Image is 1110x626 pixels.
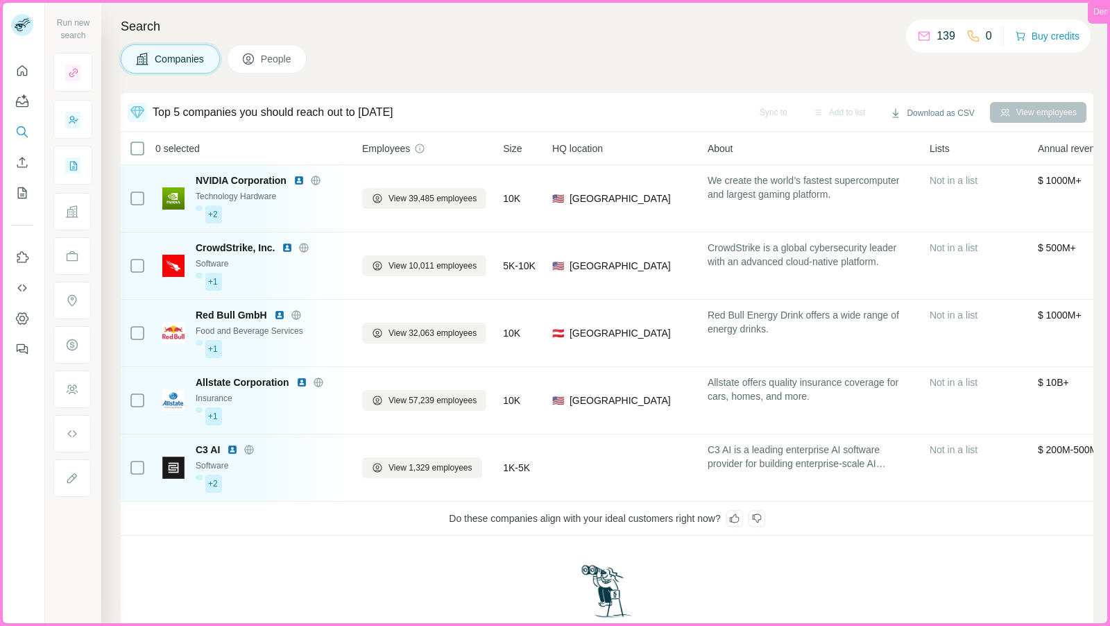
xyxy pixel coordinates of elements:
span: HQ location [552,142,603,155]
span: View 10,011 employees [388,260,477,272]
button: Use Surfe API [11,276,33,301]
p: 139 [937,28,955,44]
span: [GEOGRAPHIC_DATA] [570,192,671,205]
span: Red Bull GmbH [196,308,267,322]
span: [GEOGRAPHIC_DATA] [570,259,671,273]
span: +2 [208,208,218,221]
span: NVIDIA Corporation [196,174,287,187]
span: View 39,485 employees [388,192,477,205]
span: +1 [208,343,218,355]
img: Logo of Allstate Corporation [162,389,185,412]
img: LinkedIn logo [282,242,293,253]
div: Software [196,459,345,472]
span: 0 selected [155,142,200,155]
span: 🇦🇹 [552,326,564,340]
span: Red Bull Energy Drink offers a wide range of energy drinks. [708,308,913,336]
button: Search [11,119,33,144]
span: About [708,142,733,155]
img: LinkedIn logo [227,444,238,455]
img: LinkedIn logo [274,310,285,321]
div: Top 5 companies you should reach out to [DATE] [153,104,393,121]
span: Allstate offers quality insurance coverage for cars, homes, and more. [708,375,913,403]
span: $ 1000M+ [1038,310,1082,321]
button: View 39,485 employees [362,188,486,209]
div: Technology Hardware [196,190,345,203]
button: Feedback [11,337,33,362]
span: 10K [503,394,520,407]
span: 10K [503,326,520,340]
span: CrowdStrike, Inc. [196,241,275,255]
span: People [261,52,293,66]
button: Agents Inbox [11,89,33,114]
span: View 32,063 employees [388,327,477,339]
button: Buy credits [1015,26,1079,46]
div: Insurance [196,392,345,405]
img: Logo of NVIDIA Corporation [162,187,185,210]
span: +1 [208,276,218,288]
span: +1 [208,410,218,423]
span: Annual revenue [1038,142,1106,155]
button: Quick start [11,58,33,83]
button: Use Surfe on LinkedIn [11,245,33,270]
button: View 1,329 employees [362,457,482,478]
span: [GEOGRAPHIC_DATA] [570,394,671,407]
span: $ 1000M+ [1038,175,1082,186]
span: 5K-10K [503,259,536,273]
span: Not in a list [930,242,977,253]
button: View 10,011 employees [362,255,486,276]
div: Food and Beverage Services [196,325,345,337]
button: Enrich CSV [11,150,33,175]
span: Not in a list [930,444,977,455]
span: +2 [208,477,218,490]
span: $ 10B+ [1038,377,1069,388]
button: View 32,063 employees [362,323,486,344]
span: 🇺🇸 [552,259,564,273]
p: 0 [986,28,992,44]
div: Run new search [53,17,93,42]
span: 🇺🇸 [552,394,564,407]
button: Download as CSV [880,103,984,124]
button: Dashboard [11,306,33,331]
span: $ 200M-500M [1038,444,1098,455]
img: Agents [15,94,29,108]
img: LinkedIn logo [293,175,305,186]
span: Allstate Corporation [196,375,289,389]
img: Logo of C3 AI [162,457,185,479]
img: Logo of Red Bull GmbH [162,322,185,344]
span: Size [503,142,522,155]
span: Lists [930,142,950,155]
span: 🇺🇸 [552,192,564,205]
span: C3 AI is a leading enterprise AI software provider for building enterprise-scale AI applications ... [708,443,913,471]
div: Software [196,257,345,270]
span: Not in a list [930,175,977,186]
button: My lists [11,180,33,205]
div: Do these companies align with your ideal customers right now? [121,502,1093,536]
span: [GEOGRAPHIC_DATA] [570,326,671,340]
span: 1K-5K [503,461,530,475]
span: View 57,239 employees [388,394,477,407]
img: LinkedIn logo [296,377,307,388]
img: Logo of CrowdStrike, Inc. [162,255,185,277]
span: C3 AI [196,443,220,457]
span: Not in a list [930,377,977,388]
button: View 57,239 employees [362,390,486,411]
span: CrowdStrike is a global cybersecurity leader with an advanced cloud-native platform. [708,241,913,269]
span: Employees [362,142,410,155]
h4: Search [121,17,1093,36]
span: 10K [503,192,520,205]
span: View 1,329 employees [388,462,472,474]
span: We create the world’s fastest supercomputer and largest gaming platform. [708,174,913,201]
span: $ 500M+ [1038,242,1076,253]
span: Companies [155,52,205,66]
span: Not in a list [930,310,977,321]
